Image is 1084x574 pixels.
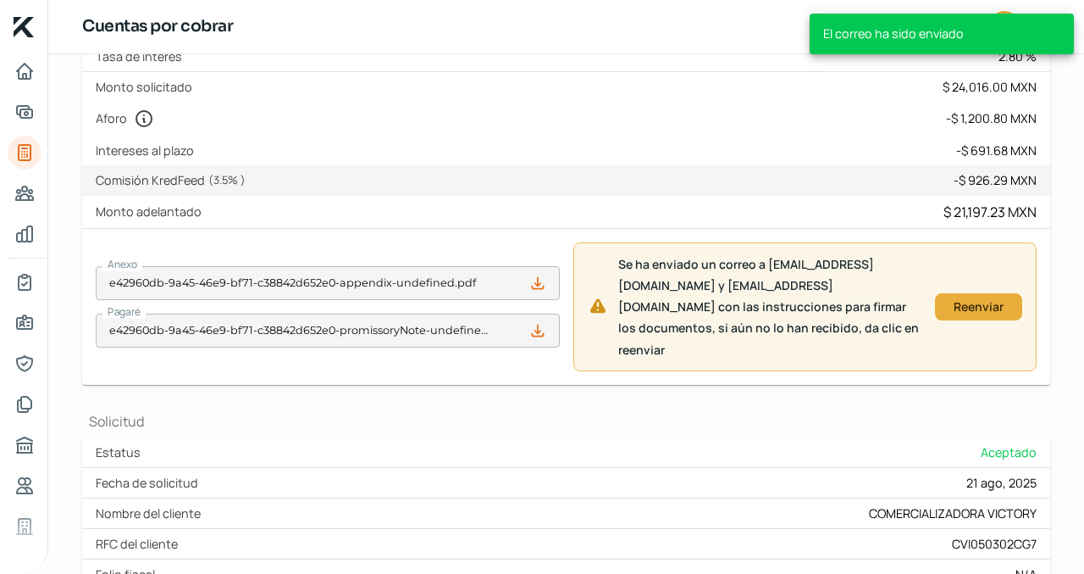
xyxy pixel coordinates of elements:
[96,109,161,129] label: Aforo
[954,172,1037,188] div: - $ 926.29 MXN
[8,347,41,381] a: Representantes
[618,254,922,360] span: Se ha enviado un correo a [EMAIL_ADDRESS][DOMAIN_NAME] y [EMAIL_ADDRESS][DOMAIN_NAME] con las ins...
[96,172,252,188] label: Comisión KredFeed
[96,79,199,95] label: Monto solicitado
[108,257,137,271] span: Anexo
[8,54,41,88] a: Inicio
[956,142,1037,159] div: - $ 691.68 MXN
[8,387,41,421] a: Documentos
[8,95,41,129] a: Adelantar facturas
[8,265,41,299] a: Mi contrato
[8,469,41,503] a: Referencias
[8,176,41,210] a: Pago a proveedores
[108,304,141,319] span: Pagaré
[981,444,1037,460] span: Aceptado
[998,48,1037,64] div: 2.80 %
[943,79,1037,95] div: $ 24,016.00 MXN
[96,444,147,460] label: Estatus
[966,475,1037,491] div: 21 ago, 2025
[82,412,1050,431] h1: Solicitud
[810,14,1074,54] div: El correo ha sido enviado
[946,110,1037,126] div: - $ 1,200.80 MXN
[8,136,41,170] a: Tus créditos
[8,306,41,340] a: Información general
[208,172,246,187] span: ( 3.5 % )
[8,510,41,543] a: Industria
[952,536,1037,552] div: CVI050302CG7
[8,428,41,462] a: Buró de crédito
[8,217,41,251] a: Mis finanzas
[943,203,1037,221] div: $ 21,197.23 MXN
[96,203,208,220] label: Monto adelantado
[96,142,201,159] label: Intereses al plazo
[96,475,205,491] label: Fecha de solicitud
[943,302,1014,312] div: Reenviar
[96,505,207,521] label: Nombre del cliente
[96,536,185,552] label: RFC del cliente
[935,293,1022,320] button: Reenviar
[96,48,189,64] label: Tasa de interés
[82,14,233,39] h1: Cuentas por cobrar
[869,505,1037,521] div: COMERCIALIZADORA VICTORY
